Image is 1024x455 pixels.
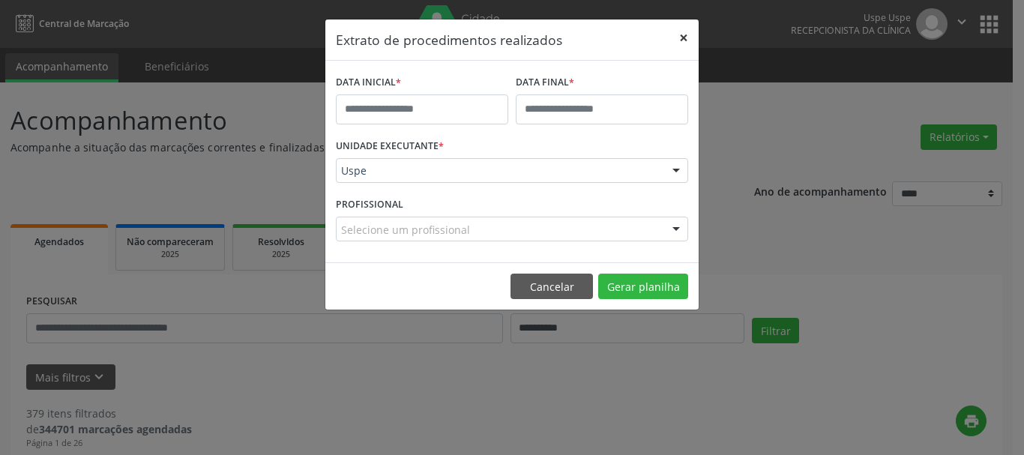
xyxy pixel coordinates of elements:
label: DATA INICIAL [336,71,401,94]
button: Close [669,19,699,56]
button: Gerar planilha [598,274,688,299]
span: Selecione um profissional [341,222,470,238]
button: Cancelar [511,274,593,299]
label: PROFISSIONAL [336,193,403,217]
h5: Extrato de procedimentos realizados [336,30,562,49]
span: Uspe [341,163,657,178]
label: DATA FINAL [516,71,574,94]
label: UNIDADE EXECUTANTE [336,135,444,158]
